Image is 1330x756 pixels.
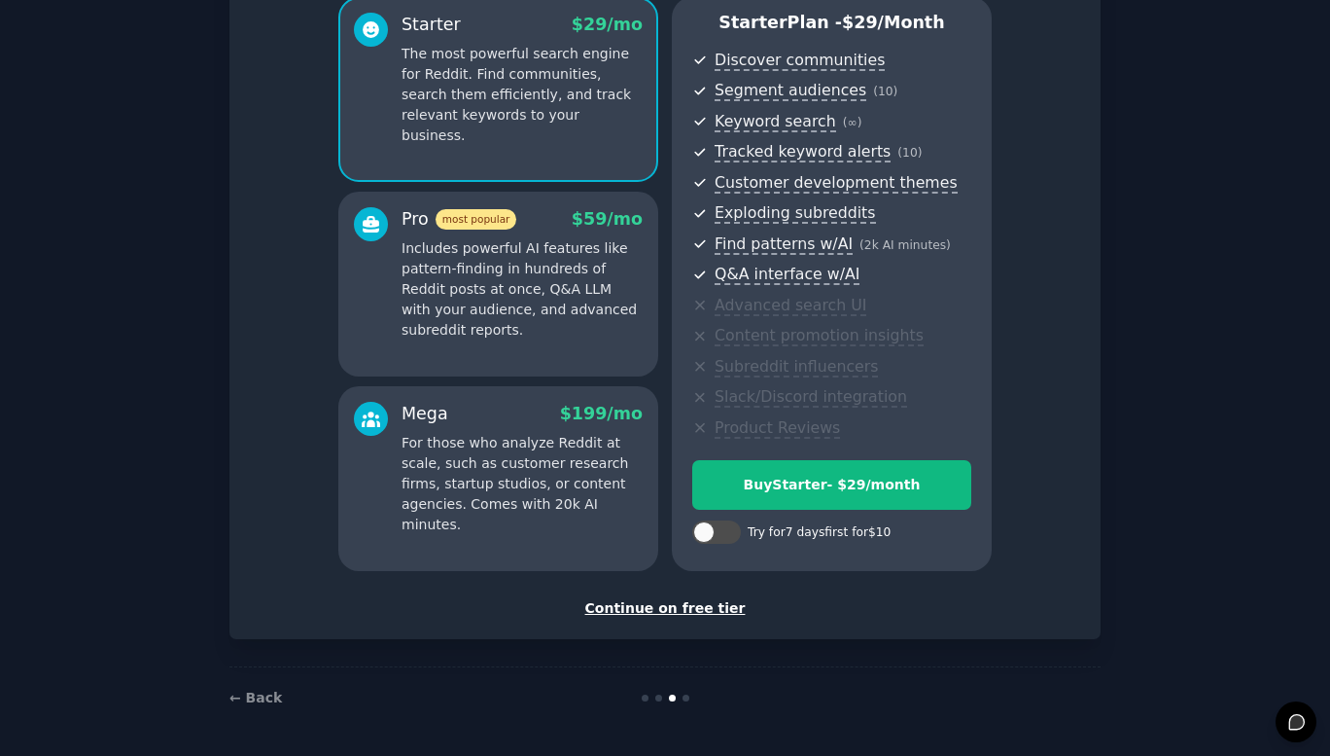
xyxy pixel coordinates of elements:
[715,81,866,101] span: Segment audiences
[715,387,907,408] span: Slack/Discord integration
[402,402,448,426] div: Mega
[572,209,643,229] span: $ 59 /mo
[402,238,643,341] p: Includes powerful AI features like pattern-finding in hundreds of Reddit posts at once, Q&A LLM w...
[859,238,951,252] span: ( 2k AI minutes )
[715,173,958,194] span: Customer development themes
[229,690,282,705] a: ← Back
[715,203,875,224] span: Exploding subreddits
[436,209,517,230] span: most popular
[715,418,840,439] span: Product Reviews
[692,11,971,35] p: Starter Plan -
[873,85,897,98] span: ( 10 )
[402,44,643,146] p: The most powerful search engine for Reddit. Find communities, search them efficiently, and track ...
[715,326,924,346] span: Content promotion insights
[843,116,862,129] span: ( ∞ )
[715,296,866,316] span: Advanced search UI
[748,524,891,542] div: Try for 7 days first for $10
[715,234,853,255] span: Find patterns w/AI
[715,142,891,162] span: Tracked keyword alerts
[402,207,516,232] div: Pro
[715,51,885,71] span: Discover communities
[897,146,922,160] span: ( 10 )
[715,112,836,132] span: Keyword search
[715,357,878,378] span: Subreddit influencers
[560,404,643,423] span: $ 199 /mo
[402,433,643,535] p: For those who analyze Reddit at scale, such as customer research firms, startup studios, or conte...
[402,13,461,37] div: Starter
[250,598,1080,619] div: Continue on free tier
[693,475,970,495] div: Buy Starter - $ 29 /month
[842,13,945,32] span: $ 29 /month
[715,265,859,285] span: Q&A interface w/AI
[692,460,971,510] button: BuyStarter- $29/month
[572,15,643,34] span: $ 29 /mo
